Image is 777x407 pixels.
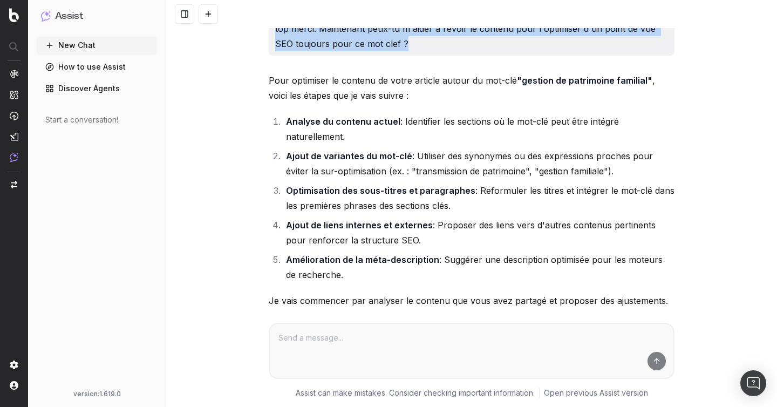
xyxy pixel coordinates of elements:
[286,116,400,127] strong: Analyse du contenu actuel
[269,293,674,323] p: Je vais commencer par analyser le contenu que vous avez partagé et proposer des ajustements. Voic...
[283,114,674,144] li: : Identifier les sections où le mot-clé peut être intégré naturellement.
[37,37,157,54] button: New Chat
[41,390,153,398] div: version: 1.619.0
[286,220,433,230] strong: Ajout de liens internes et externes
[286,185,475,196] strong: Optimisation des sous-titres et paragraphes
[286,151,412,161] strong: Ajout de variantes du mot-clé
[9,8,19,22] img: Botify logo
[283,183,674,213] li: : Reformuler les titres et intégrer le mot-clé dans les premières phrases des sections clés.
[740,370,766,396] div: Open Intercom Messenger
[10,90,18,99] img: Intelligence
[11,181,17,188] img: Switch project
[41,11,51,21] img: Assist
[296,388,535,398] p: Assist can make mistakes. Consider checking important information.
[286,254,439,265] strong: Amélioration de la méta-description
[10,153,18,162] img: Assist
[37,80,157,97] a: Discover Agents
[10,132,18,141] img: Studio
[283,218,674,248] li: : Proposer des liens vers d'autres contenus pertinents pour renforcer la structure SEO.
[41,9,153,24] button: Assist
[544,388,648,398] a: Open previous Assist version
[10,111,18,120] img: Activation
[10,70,18,78] img: Analytics
[269,73,674,103] p: Pour optimiser le contenu de votre article autour du mot-clé , voici les étapes que je vais suivre :
[45,114,148,125] div: Start a conversation!
[55,9,83,24] h1: Assist
[10,381,18,390] img: My account
[517,75,652,86] strong: "gestion de patrimoine familial"
[10,361,18,369] img: Setting
[283,252,674,282] li: : Suggérer une description optimisée pour les moteurs de recherche.
[283,148,674,179] li: : Utiliser des synonymes ou des expressions proches pour éviter la sur-optimisation (ex. : "trans...
[37,58,157,76] a: How to use Assist
[275,21,668,51] p: top merci. Maintenant peux-tu m'aider à revoir le contenu pour l'optimiser d'un point de vue SEO ...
